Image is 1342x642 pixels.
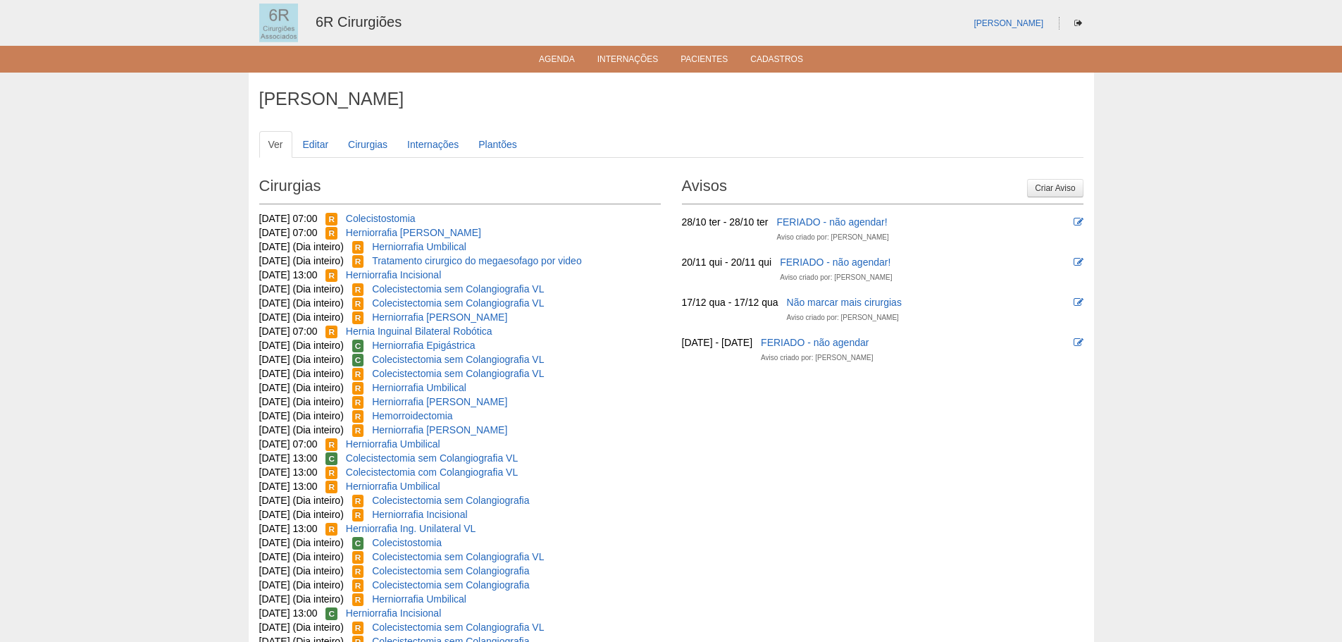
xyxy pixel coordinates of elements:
a: Herniorrafia Epigástrica [372,340,475,351]
span: Reservada [325,481,337,493]
span: Reservada [325,269,337,282]
span: [DATE] 13:00 [259,523,318,534]
span: [DATE] (Dia inteiro) [259,565,344,576]
a: Colecistectomia sem Colangiografia VL [372,551,544,562]
a: Hernia Inguinal Bilateral Robótica [346,326,492,337]
h2: Avisos [682,172,1083,204]
a: Colecistectomia sem Colangiografia [372,495,529,506]
span: [DATE] (Dia inteiro) [259,396,344,407]
span: [DATE] (Dia inteiro) [259,255,344,266]
a: Herniorrafia Ing. Unilateral VL [346,523,476,534]
a: Criar Aviso [1027,179,1083,197]
a: 6R Cirurgiões [316,14,402,30]
span: Reservada [352,382,364,395]
a: Herniorrafia Incisional [346,607,441,619]
a: Internações [597,54,659,68]
a: FERIADO - não agendar [761,337,869,348]
span: Reservada [352,593,364,606]
a: Não marcar mais cirurgias [787,297,902,308]
a: Herniorrafia Umbilical [346,481,440,492]
a: Colecistostomia [372,537,442,548]
a: Colecistectomia sem Colangiografia VL [372,368,544,379]
span: Reservada [352,255,364,268]
span: Reservada [352,551,364,564]
span: [DATE] 07:00 [259,227,318,238]
a: Colecistectomia sem Colangiografia VL [372,622,544,633]
span: Reservada [352,509,364,521]
span: Reservada [352,424,364,437]
span: [DATE] 13:00 [259,481,318,492]
i: Editar [1074,217,1083,227]
span: [DATE] (Dia inteiro) [259,297,344,309]
span: Reservada [352,283,364,296]
span: Reservada [352,241,364,254]
span: [DATE] (Dia inteiro) [259,495,344,506]
span: Confirmada [352,354,364,366]
div: [DATE] - [DATE] [682,335,753,350]
a: Hemorroidectomia [372,410,452,421]
a: Herniorrafia [PERSON_NAME] [372,311,507,323]
span: [DATE] 13:00 [259,607,318,619]
span: [DATE] (Dia inteiro) [259,368,344,379]
a: Ver [259,131,292,158]
span: [DATE] (Dia inteiro) [259,551,344,562]
span: Confirmada [352,537,364,550]
a: FERIADO - não agendar! [780,257,890,268]
a: Internações [398,131,468,158]
a: Herniorrafia [PERSON_NAME] [372,396,507,407]
span: [DATE] (Dia inteiro) [259,241,344,252]
span: [DATE] (Dia inteiro) [259,593,344,605]
span: [DATE] (Dia inteiro) [259,509,344,520]
a: Herniorrafia Umbilical [372,382,466,393]
span: Reservada [352,495,364,507]
a: Colecistectomia com Colangiografia VL [346,467,518,478]
a: Colecistectomia sem Colangiografia VL [372,297,544,309]
a: Herniorrafia Umbilical [346,438,440,450]
span: Reservada [352,622,364,634]
span: Confirmada [325,607,337,620]
i: Editar [1074,297,1083,307]
i: Editar [1074,338,1083,347]
div: Aviso criado por: [PERSON_NAME] [787,311,899,325]
span: Reservada [352,297,364,310]
span: Confirmada [352,340,364,352]
h1: [PERSON_NAME] [259,90,1083,108]
span: Reservada [352,368,364,381]
h2: Cirurgias [259,172,661,204]
a: Herniorrafia Incisional [372,509,467,520]
div: 20/11 qui - 20/11 qui [682,255,772,269]
div: 28/10 ter - 28/10 ter [682,215,769,229]
span: Confirmada [325,452,337,465]
span: [DATE] (Dia inteiro) [259,283,344,295]
a: [PERSON_NAME] [974,18,1043,28]
span: Reservada [352,311,364,324]
a: Pacientes [681,54,728,68]
span: Reservada [325,213,337,226]
a: Cadastros [750,54,803,68]
span: Reservada [325,523,337,536]
span: [DATE] (Dia inteiro) [259,537,344,548]
div: 17/12 qua - 17/12 qua [682,295,778,309]
a: Herniorrafia [PERSON_NAME] [346,227,481,238]
div: Aviso criado por: [PERSON_NAME] [780,271,892,285]
a: Herniorrafia Umbilical [372,593,466,605]
a: Plantões [469,131,526,158]
div: Aviso criado por: [PERSON_NAME] [761,351,873,365]
span: Reservada [352,396,364,409]
span: [DATE] 07:00 [259,213,318,224]
span: [DATE] (Dia inteiro) [259,424,344,436]
span: [DATE] 13:00 [259,452,318,464]
span: Reservada [352,410,364,423]
a: Agenda [539,54,575,68]
a: Colecistostomia [346,213,416,224]
a: Colecistectomia sem Colangiografia VL [346,452,518,464]
a: Colecistectomia sem Colangiografia VL [372,354,544,365]
span: [DATE] (Dia inteiro) [259,410,344,421]
span: [DATE] 13:00 [259,467,318,478]
span: [DATE] (Dia inteiro) [259,340,344,351]
span: Reservada [352,579,364,592]
span: [DATE] (Dia inteiro) [259,354,344,365]
i: Editar [1074,257,1083,267]
a: Cirurgias [339,131,397,158]
span: [DATE] (Dia inteiro) [259,311,344,323]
